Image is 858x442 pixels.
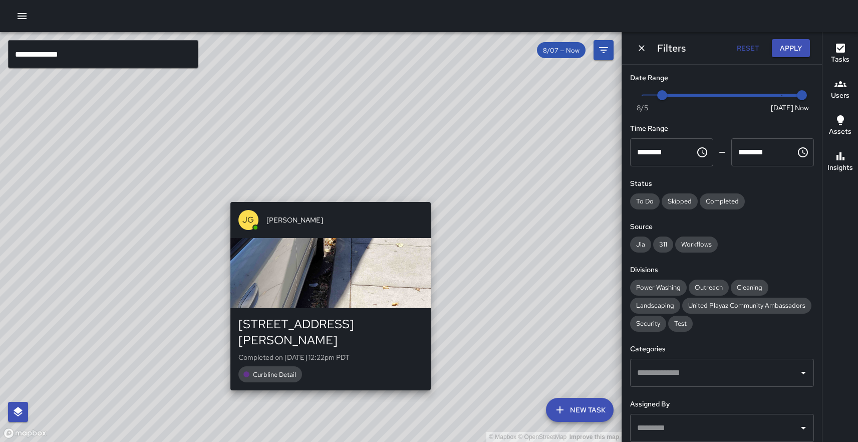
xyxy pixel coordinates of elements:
div: Workflows [675,237,718,253]
button: Tasks [822,36,858,72]
span: Completed [700,197,745,205]
h6: Tasks [831,54,849,65]
h6: Time Range [630,123,814,134]
span: Outreach [689,283,729,292]
span: Curbline Detail [247,370,302,379]
span: 8/07 — Now [537,46,586,55]
span: [PERSON_NAME] [266,215,423,225]
span: Landscaping [630,301,680,310]
span: 311 [653,240,673,249]
div: Outreach [689,280,729,296]
button: JG[PERSON_NAME][STREET_ADDRESS][PERSON_NAME]Completed on [DATE] 12:22pm PDTCurbline Detail [230,202,431,390]
div: 311 [653,237,673,253]
div: Cleaning [731,280,768,296]
span: Cleaning [731,283,768,292]
h6: Assets [829,126,851,137]
button: Choose time, selected time is 11:59 PM [793,142,813,162]
span: 8/5 [637,103,648,113]
div: Jia [630,237,651,253]
h6: Divisions [630,265,814,276]
button: Filters [594,40,614,60]
h6: Source [630,222,814,233]
span: Workflows [675,240,718,249]
span: To Do [630,197,660,205]
button: Choose time, selected time is 12:00 AM [692,142,712,162]
button: Insights [822,144,858,180]
div: Completed [700,193,745,209]
div: United Playaz Community Ambassadors [682,298,811,314]
div: Skipped [662,193,698,209]
button: Apply [772,39,810,58]
div: Test [668,316,693,332]
button: Open [796,366,810,380]
span: Jia [630,240,651,249]
button: Dismiss [634,41,649,56]
span: Now [795,103,809,113]
button: New Task [546,398,614,422]
div: To Do [630,193,660,209]
div: Power Washing [630,280,687,296]
h6: Users [831,90,849,101]
button: Open [796,421,810,435]
span: Test [668,319,693,328]
p: Completed on [DATE] 12:22pm PDT [238,352,423,362]
span: United Playaz Community Ambassadors [682,301,811,310]
div: Landscaping [630,298,680,314]
h6: Status [630,178,814,189]
span: [DATE] [771,103,793,113]
h6: Assigned By [630,399,814,410]
h6: Categories [630,344,814,355]
button: Assets [822,108,858,144]
h6: Date Range [630,73,814,84]
div: Security [630,316,666,332]
div: [STREET_ADDRESS][PERSON_NAME] [238,316,423,348]
span: Security [630,319,666,328]
h6: Insights [827,162,853,173]
p: JG [242,214,254,226]
span: Skipped [662,197,698,205]
button: Reset [732,39,764,58]
button: Users [822,72,858,108]
span: Power Washing [630,283,687,292]
h6: Filters [657,40,686,56]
